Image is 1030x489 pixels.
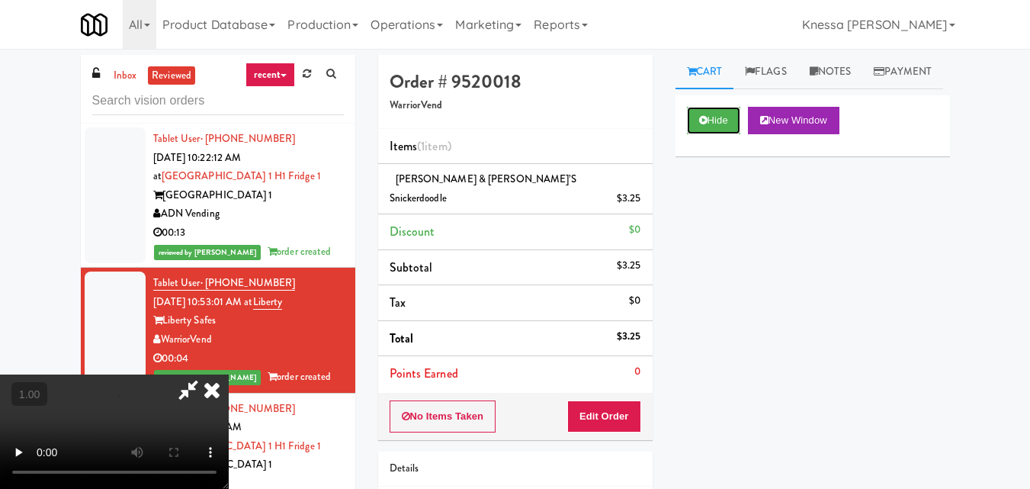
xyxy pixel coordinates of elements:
button: No Items Taken [390,401,496,433]
span: Total [390,330,414,347]
div: 0 [634,362,640,381]
a: Notes [798,55,863,89]
span: · [PHONE_NUMBER] [201,131,296,146]
div: $3.25 [617,256,641,275]
div: $3.25 [617,189,641,208]
span: Tax [390,294,406,311]
span: (1 ) [417,137,451,155]
div: $0 [629,220,640,240]
a: recent [245,63,296,87]
span: Items [390,137,451,155]
span: reviewed by [PERSON_NAME] [154,370,262,385]
div: 00:04 [153,349,344,368]
li: Tablet User· [PHONE_NUMBER][DATE] 10:22:12 AM at[GEOGRAPHIC_DATA] 1 H1 Fridge 1[GEOGRAPHIC_DATA] ... [81,124,355,268]
span: Discount [390,223,435,240]
div: 00:13 [153,224,344,243]
button: New Window [748,107,839,134]
span: [PERSON_NAME] & [PERSON_NAME]’s Snickerdoodle [390,172,577,205]
div: ADN Vending [153,204,344,224]
button: Edit Order [567,401,641,433]
a: Flags [733,55,798,89]
a: Payment [862,55,943,89]
div: Liberty Safes [153,311,344,330]
input: Search vision orders [92,87,344,115]
a: inbox [110,66,141,85]
span: [DATE] 10:53:01 AM at [153,294,253,309]
a: [GEOGRAPHIC_DATA] 1 H1 Fridge 1 [162,439,321,453]
div: WarriorVend [153,330,344,349]
a: Cart [675,55,734,89]
ng-pluralize: item [425,137,447,155]
span: · [PHONE_NUMBER] [201,401,296,416]
div: [GEOGRAPHIC_DATA] 1 [153,186,344,205]
div: $3.25 [617,327,641,346]
span: order created [268,244,331,259]
li: Tablet User· [PHONE_NUMBER][DATE] 10:53:01 AM atLibertyLiberty SafesWarriorVend00:04reviewed by [... [81,268,355,394]
div: [GEOGRAPHIC_DATA] 1 [153,455,344,475]
a: [GEOGRAPHIC_DATA] 1 H1 Fridge 1 [162,169,321,183]
span: Subtotal [390,259,433,276]
a: Tablet User· [PHONE_NUMBER] [153,131,296,146]
span: · [PHONE_NUMBER] [201,275,296,290]
a: reviewed [148,66,195,85]
a: Liberty [253,294,283,310]
span: order created [268,369,331,384]
button: Hide [687,107,740,134]
span: reviewed by [PERSON_NAME] [154,245,262,260]
div: $0 [629,291,640,310]
img: Micromart [81,11,107,38]
h5: WarriorVend [390,100,641,111]
a: Tablet User· [PHONE_NUMBER] [153,275,296,291]
h4: Order # 9520018 [390,72,641,92]
span: Points Earned [390,365,458,382]
span: [DATE] 10:22:12 AM at [153,150,242,184]
div: Details [390,459,641,478]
